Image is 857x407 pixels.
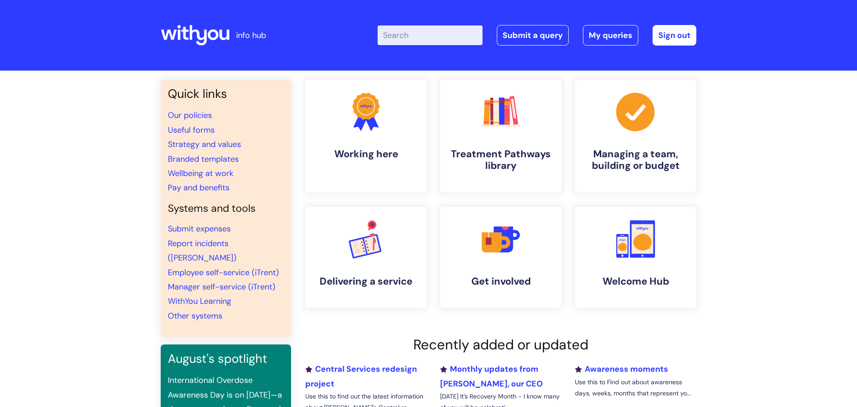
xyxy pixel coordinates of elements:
[653,25,696,46] a: Sign out
[583,25,638,46] a: My queries
[168,139,241,150] a: Strategy and values
[168,281,275,292] a: Manager self-service (iTrent)
[582,276,689,287] h4: Welcome Hub
[378,25,696,46] div: | -
[168,310,222,321] a: Other systems
[168,168,233,179] a: Wellbeing at work
[447,276,554,287] h4: Get involved
[168,87,284,101] h3: Quick links
[575,364,668,374] a: Awareness moments
[378,25,483,45] input: Search
[168,238,237,263] a: Report incidents ([PERSON_NAME])
[168,202,284,215] h4: Systems and tools
[305,336,696,353] h2: Recently added or updated
[168,154,239,164] a: Branded templates
[312,148,420,160] h4: Working here
[236,28,266,42] p: info hub
[305,364,417,389] a: Central Services redesign project
[582,148,689,172] h4: Managing a team, building or budget
[575,207,696,308] a: Welcome Hub
[575,80,696,193] a: Managing a team, building or budget
[305,207,427,308] a: Delivering a service
[497,25,569,46] a: Submit a query
[168,296,231,306] a: WithYou Learning
[440,80,562,193] a: Treatment Pathways library
[168,267,279,278] a: Employee self-service (iTrent)
[440,364,543,389] a: Monthly updates from [PERSON_NAME], our CEO
[440,207,562,308] a: Get involved
[168,110,212,121] a: Our policies
[575,377,696,399] p: Use this to Find out about awareness days, weeks, months that represent yo...
[447,148,554,172] h4: Treatment Pathways library
[168,182,229,193] a: Pay and benefits
[168,223,231,234] a: Submit expenses
[312,276,420,287] h4: Delivering a service
[168,125,215,135] a: Useful forms
[305,80,427,193] a: Working here
[168,352,284,366] h3: August's spotlight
